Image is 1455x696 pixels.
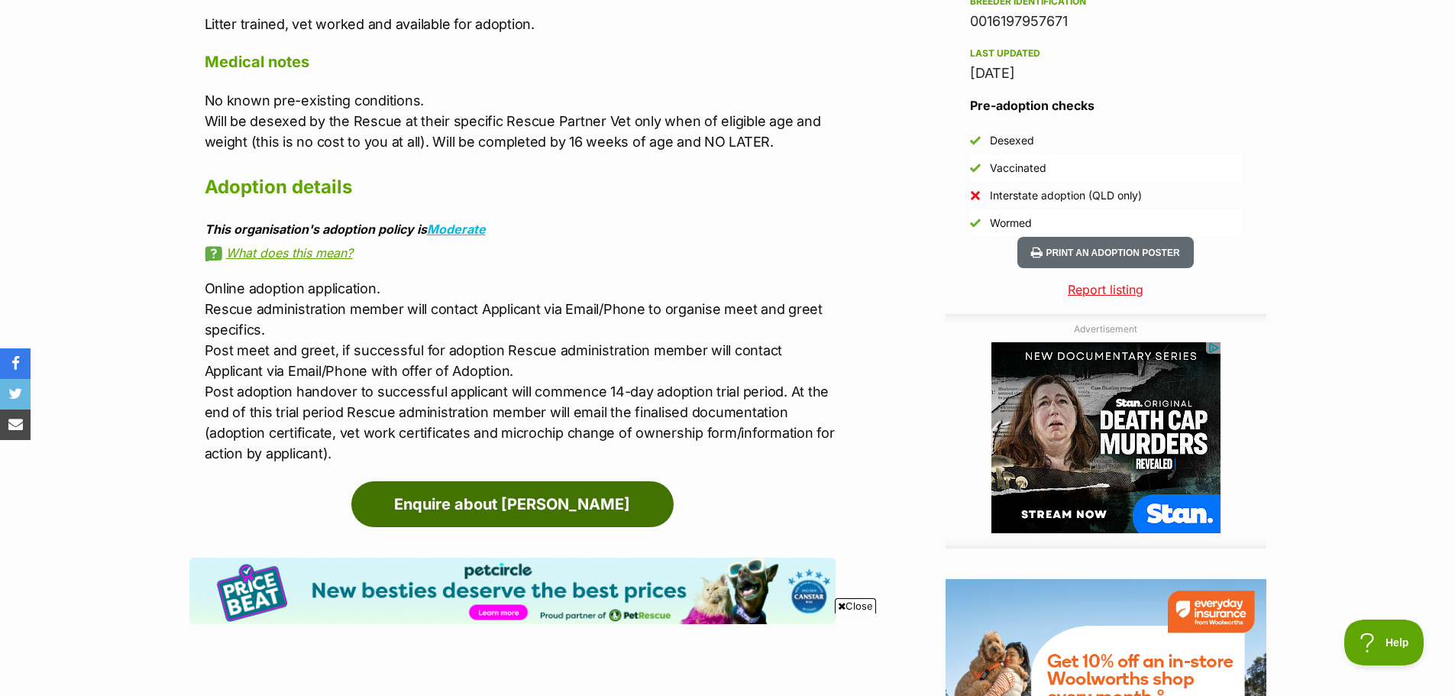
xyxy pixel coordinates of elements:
iframe: Advertisement [991,342,1221,533]
h4: Medical notes [205,52,836,72]
div: This organisation's adoption policy is [205,222,836,236]
h3: Pre-adoption checks [970,96,1242,115]
img: Yes [970,163,981,173]
p: Litter trained, vet worked and available for adoption. [205,14,836,34]
div: Last updated [970,47,1242,60]
div: Wormed [990,215,1032,231]
div: Interstate adoption (QLD only) [990,188,1142,203]
iframe: Help Scout Beacon - Open [1344,620,1424,665]
img: No [970,190,981,201]
div: Advertisement [946,314,1266,549]
p: Online adoption application. Rescue administration member will contact Applicant via Email/Phone ... [205,278,836,464]
img: Yes [970,135,981,146]
a: Report listing [946,280,1266,299]
a: Enquire about [PERSON_NAME] [351,481,674,527]
img: Pet Circle promo banner [189,558,836,624]
img: Yes [970,218,981,228]
button: Print an adoption poster [1017,237,1193,268]
a: Moderate [427,222,486,237]
p: No known pre-existing conditions. Will be desexed by the Rescue at their specific Rescue Partner ... [205,90,836,152]
span: Close [835,598,876,613]
iframe: Advertisement [357,620,1098,688]
div: Vaccinated [990,160,1046,176]
div: 0016197957671 [970,11,1242,32]
h2: Adoption details [205,170,836,204]
div: [DATE] [970,63,1242,84]
a: What does this mean? [205,246,836,260]
div: Desexed [990,133,1034,148]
